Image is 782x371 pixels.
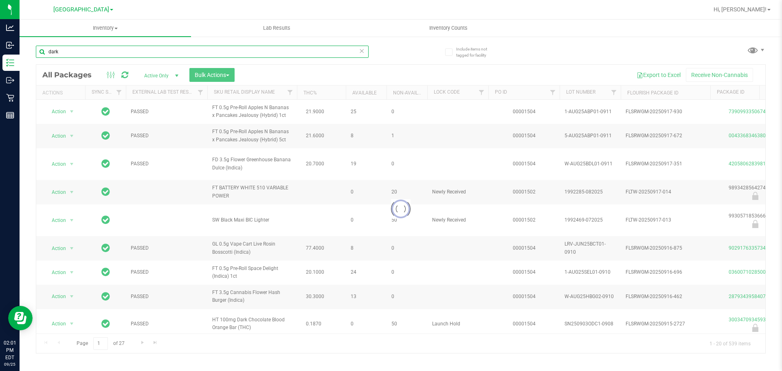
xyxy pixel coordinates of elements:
[8,306,33,330] iframe: Resource center
[191,20,362,37] a: Lab Results
[20,24,191,32] span: Inventory
[36,46,369,58] input: Search Package ID, Item Name, SKU, Lot or Part Number...
[6,59,14,67] inline-svg: Inventory
[6,111,14,119] inline-svg: Reports
[714,6,767,13] span: Hi, [PERSON_NAME]!
[4,339,16,361] p: 02:01 PM EDT
[359,46,365,56] span: Clear
[4,361,16,367] p: 09/25
[53,6,109,13] span: [GEOGRAPHIC_DATA]
[456,46,497,58] span: Include items not tagged for facility
[6,76,14,84] inline-svg: Outbound
[20,20,191,37] a: Inventory
[252,24,301,32] span: Lab Results
[6,24,14,32] inline-svg: Analytics
[6,94,14,102] inline-svg: Retail
[418,24,479,32] span: Inventory Counts
[6,41,14,49] inline-svg: Inbound
[362,20,534,37] a: Inventory Counts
